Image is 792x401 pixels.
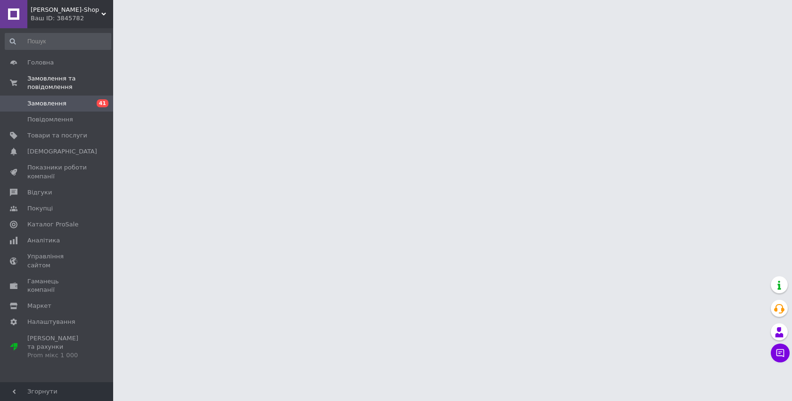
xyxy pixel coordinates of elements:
span: Маркет [27,302,51,310]
div: Ваш ID: 3845782 [31,14,113,23]
span: Налаштування [27,318,75,326]
span: Управління сайтом [27,252,87,269]
span: Аналітика [27,236,60,245]
span: Товари та послуги [27,131,87,140]
span: Гаманець компанії [27,277,87,294]
span: Vaka-Shop [31,6,101,14]
span: Головна [27,58,54,67]
span: Повідомлення [27,115,73,124]
span: Замовлення [27,99,66,108]
input: Пошук [5,33,111,50]
span: Замовлення та повідомлення [27,74,113,91]
span: Відгуки [27,188,52,197]
span: Каталог ProSale [27,220,78,229]
span: Показники роботи компанії [27,163,87,180]
span: [DEMOGRAPHIC_DATA] [27,147,97,156]
div: Prom мікс 1 000 [27,351,87,360]
span: 41 [97,99,108,107]
button: Чат з покупцем [771,344,790,362]
span: [PERSON_NAME] та рахунки [27,334,87,360]
span: Покупці [27,204,53,213]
